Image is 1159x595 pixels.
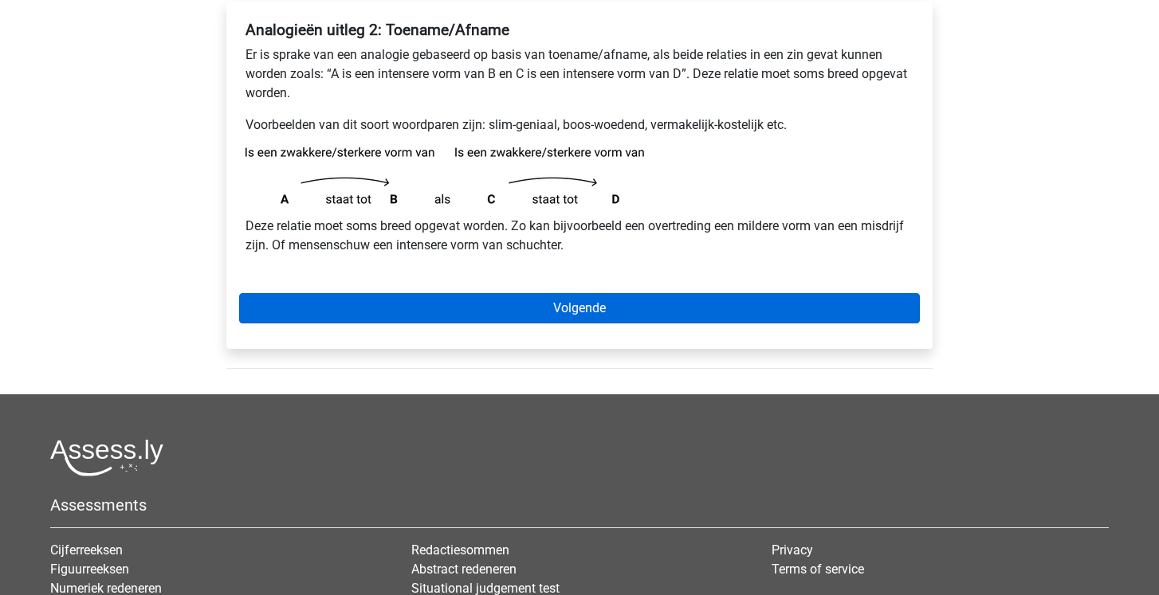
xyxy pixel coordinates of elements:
p: Deze relatie moet soms breed opgevat worden. Zo kan bijvoorbeeld een overtreding een mildere vorm... [246,217,913,255]
a: Privacy [772,542,813,558]
p: Voorbeelden van dit soort woordparen zijn: slim-geniaal, boos-woedend, vermakelijk-kostelijk etc. [246,115,913,135]
img: Assessly logo [50,439,163,476]
a: Redactiesommen [411,542,509,558]
b: Analogieën uitleg 2: Toename/Afname [246,21,509,39]
img: analogies_pattern2.png [246,147,644,204]
a: Cijferreeksen [50,542,123,558]
h5: Assessments [50,495,1109,515]
a: Terms of service [772,562,864,577]
a: Volgende [239,293,920,323]
a: Abstract redeneren [411,562,517,577]
a: Figuurreeksen [50,562,129,577]
p: Er is sprake van een analogie gebaseerd op basis van toename/afname, als beide relaties in een zi... [246,45,913,103]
